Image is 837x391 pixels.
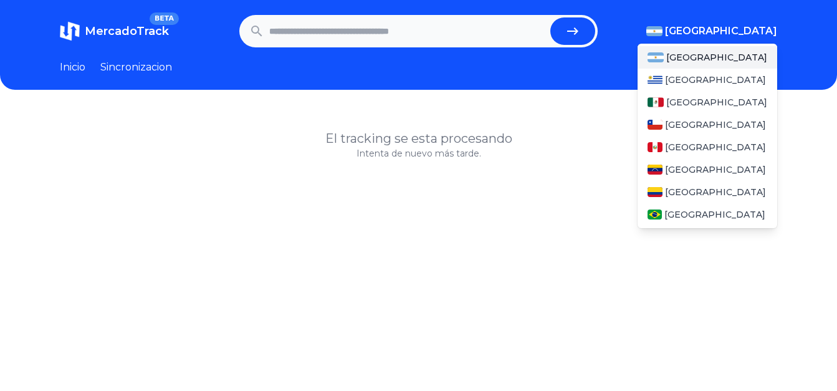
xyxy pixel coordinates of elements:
[60,147,777,160] p: Intenta de nuevo más tarde.
[60,130,777,147] h1: El tracking se esta procesando
[638,91,777,113] a: Mexico[GEOGRAPHIC_DATA]
[638,203,777,226] a: Brasil[GEOGRAPHIC_DATA]
[638,69,777,91] a: Uruguay[GEOGRAPHIC_DATA]
[664,208,765,221] span: [GEOGRAPHIC_DATA]
[648,165,662,175] img: Venezuela
[150,12,179,25] span: BETA
[60,21,169,41] a: MercadoTrackBETA
[60,60,85,75] a: Inicio
[638,46,777,69] a: Argentina[GEOGRAPHIC_DATA]
[648,97,664,107] img: Mexico
[648,120,662,130] img: Chile
[646,24,777,39] button: [GEOGRAPHIC_DATA]
[665,24,777,39] span: [GEOGRAPHIC_DATA]
[666,96,767,109] span: [GEOGRAPHIC_DATA]
[646,26,662,36] img: Argentina
[85,24,169,38] span: MercadoTrack
[666,51,767,64] span: [GEOGRAPHIC_DATA]
[638,181,777,203] a: Colombia[GEOGRAPHIC_DATA]
[665,141,766,153] span: [GEOGRAPHIC_DATA]
[60,21,80,41] img: MercadoTrack
[648,187,662,197] img: Colombia
[665,163,766,176] span: [GEOGRAPHIC_DATA]
[638,113,777,136] a: Chile[GEOGRAPHIC_DATA]
[648,210,662,220] img: Brasil
[648,75,662,85] img: Uruguay
[638,158,777,181] a: Venezuela[GEOGRAPHIC_DATA]
[100,60,172,75] a: Sincronizacion
[665,118,766,131] span: [GEOGRAPHIC_DATA]
[665,186,766,198] span: [GEOGRAPHIC_DATA]
[648,142,662,152] img: Peru
[638,136,777,158] a: Peru[GEOGRAPHIC_DATA]
[665,74,766,86] span: [GEOGRAPHIC_DATA]
[648,52,664,62] img: Argentina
